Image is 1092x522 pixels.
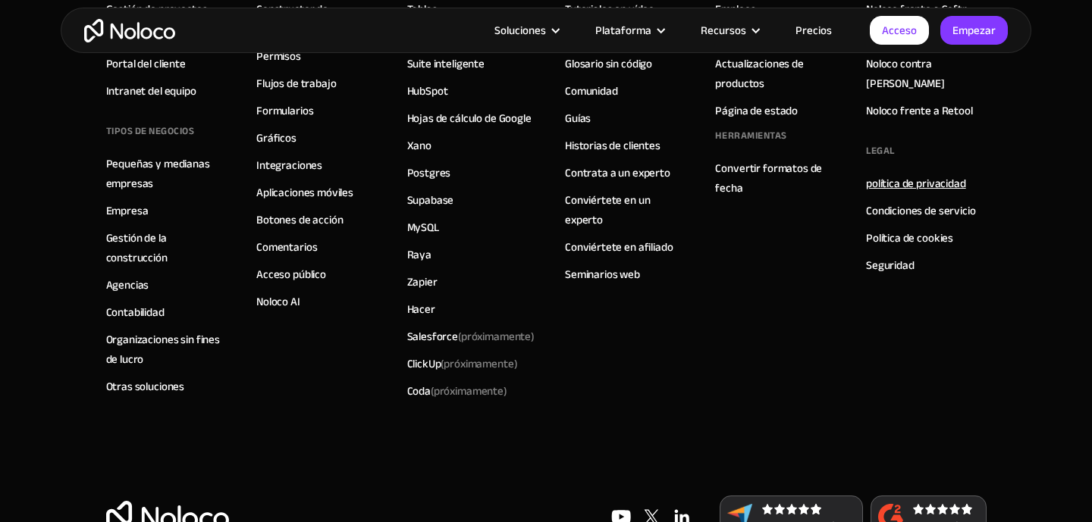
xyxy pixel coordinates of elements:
a: Noloco frente a Retool [866,101,973,120]
a: Convertir formatos de fecha [715,158,836,198]
a: Otras soluciones [106,377,185,396]
font: (próximamente) [458,326,535,347]
font: Seminarios web [565,264,640,285]
font: Hacer [407,299,435,320]
font: Otras soluciones [106,376,185,397]
font: Actualizaciones de productos [715,53,803,94]
font: ClickUp [407,353,441,374]
a: Pequeñas y medianas empresas [106,154,227,193]
a: Conviértete en un experto [565,190,686,230]
font: Supabase [407,189,454,211]
font: Contrata a un experto [565,162,670,183]
a: hogar [84,19,175,42]
font: Pequeñas y medianas empresas [106,153,210,194]
font: Comentarios [256,236,317,258]
a: Empezar [940,16,1008,45]
a: Formularios [256,101,313,120]
font: Botones de acción [256,209,343,230]
a: Seguridad [866,255,915,275]
font: Legal [866,142,895,160]
a: Contabilidad [106,302,165,322]
a: Condiciones de servicio [866,201,976,220]
font: Condiciones de servicio [866,200,976,221]
font: Soluciones [494,20,546,41]
font: Gestión de la construcción [106,227,168,268]
a: Contrata a un experto [565,163,670,183]
font: Noloco frente a Retool [866,100,973,121]
font: Gráficos [256,127,297,148]
font: TIPOS DE NEGOCIOS [106,122,195,140]
font: Formularios [256,100,313,121]
font: Salesforce [407,326,459,347]
font: Comunidad [565,80,618,102]
a: Política de cookies [866,228,953,248]
a: Agencias [106,275,149,295]
a: Gestión de la construcción [106,228,227,267]
a: Historias de clientes [565,136,661,155]
font: Empresa [106,200,149,221]
a: Suite inteligente [407,54,485,73]
font: Noloco contra [PERSON_NAME] [866,53,945,94]
font: Hojas de cálculo de Google [407,108,532,129]
a: Organizaciones sin fines de lucro [106,330,227,369]
div: Soluciones [475,20,576,40]
a: Acceso público [256,264,326,284]
a: Comunidad [565,81,618,101]
div: Plataforma [576,20,682,40]
a: Página de estado [715,101,798,120]
font: Convertir formatos de fecha [715,158,822,198]
a: Guías [565,108,591,128]
font: Acceso [882,20,917,41]
font: Postgres [407,162,451,183]
font: Noloco AI [256,291,300,312]
a: Glosario sin código [565,54,652,73]
font: MySQL [407,217,439,238]
font: Coda [407,380,431,402]
font: Plataforma [595,20,651,41]
font: Organizaciones sin fines de lucro [106,329,220,370]
font: (próximamente) [441,353,517,374]
font: HubSpot [407,80,448,102]
font: Precios [795,20,832,41]
font: Intranet del equipo [106,80,196,102]
font: Zapier [407,271,438,292]
a: Actualizaciones de productos [715,54,836,93]
font: Glosario sin código [565,53,652,74]
font: Empezar [952,20,996,41]
font: Conviértete en afiliado [565,236,673,258]
a: Postgres [407,163,451,183]
a: política de privacidad [866,173,966,193]
font: Suite inteligente [407,53,485,74]
font: Flujos de trabajo [256,73,336,94]
font: Historias de clientes [565,135,661,156]
a: Xano [407,136,431,155]
div: Recursos [682,20,777,40]
a: Raya [407,245,431,264]
font: Guías [565,108,591,129]
a: Noloco AI [256,292,300,311]
a: Hojas de cálculo de Google [407,108,532,128]
font: Política de cookies [866,227,953,248]
font: Xano [407,135,431,156]
font: Aplicaciones móviles [256,182,353,203]
a: Acceso [870,16,929,45]
a: Integraciones [256,155,322,175]
font: Recursos [701,20,746,41]
a: Noloco contra [PERSON_NAME] [866,54,987,93]
a: HubSpot [407,81,448,101]
font: Raya [407,244,431,265]
a: MySQL [407,217,439,237]
a: Zapier [407,272,438,292]
font: Conviértete en un experto [565,189,650,230]
font: Agencias [106,274,149,295]
a: Hacer [407,299,435,319]
font: Acceso público [256,264,326,285]
font: Portal del cliente [106,53,186,74]
a: Precios [777,20,851,40]
a: Aplicaciones móviles [256,183,353,202]
a: Empresa [106,201,149,220]
font: política de privacidad [866,173,966,194]
a: Supabase [407,190,454,210]
a: Permisos [256,46,301,66]
font: Herramientas [715,127,786,145]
